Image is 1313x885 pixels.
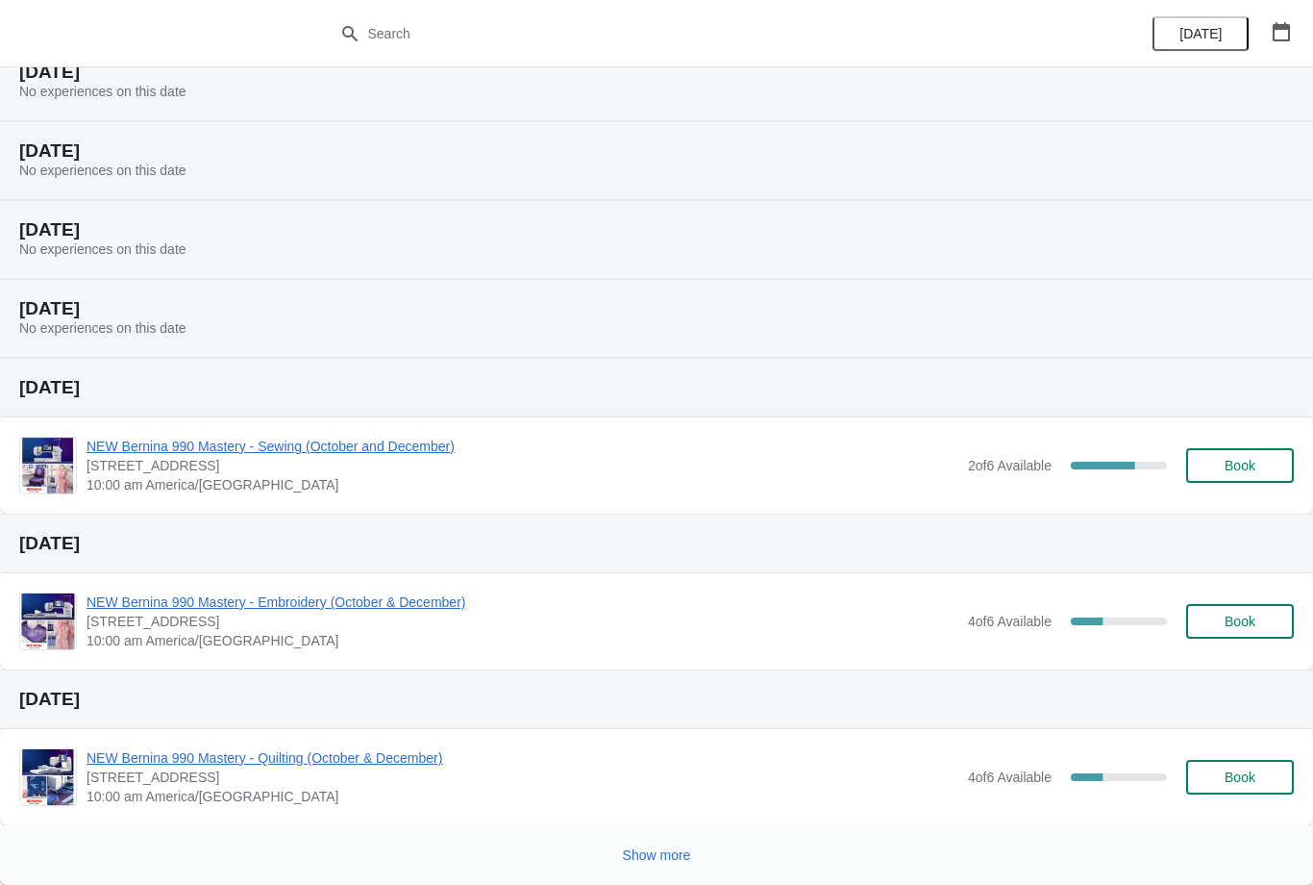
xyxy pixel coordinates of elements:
span: 2 of 6 Available [968,458,1052,473]
input: Search [367,16,985,51]
button: Book [1186,448,1294,483]
h2: [DATE] [19,220,1294,240]
span: Show more [623,847,691,863]
span: No experiences on this date [19,163,186,178]
span: NEW Bernina 990 Mastery - Quilting (October & December) [87,748,958,768]
span: NEW Bernina 990 Mastery - Sewing (October and December) [87,437,958,456]
h2: [DATE] [19,534,1294,553]
button: Show more [615,838,699,872]
img: NEW Bernina 990 Mastery - Quilting (October & December) | 1300 Salem Rd SW, Suite 350, Rochester,... [22,749,75,805]
span: Book [1225,614,1255,629]
span: No experiences on this date [19,320,186,336]
button: Book [1186,604,1294,639]
span: 4 of 6 Available [968,614,1052,629]
h2: [DATE] [19,690,1294,709]
h2: [DATE] [19,378,1294,397]
span: 4 of 6 Available [968,770,1052,785]
span: 10:00 am America/[GEOGRAPHIC_DATA] [87,631,958,650]
button: [DATE] [1152,16,1249,51]
img: NEW Bernina 990 Mastery - Sewing (October and December) | 1300 Salem Rd SW, Suite 350, Rochester,... [22,438,74,493]
img: NEW Bernina 990 Mastery - Embroidery (October & December) | 1300 Salem Rd SW, Suite 350, Rocheste... [21,594,74,649]
span: No experiences on this date [19,84,186,99]
h2: [DATE] [19,141,1294,161]
span: [DATE] [1179,26,1222,41]
span: No experiences on this date [19,241,186,257]
span: 10:00 am America/[GEOGRAPHIC_DATA] [87,475,958,494]
span: [STREET_ADDRESS] [87,456,958,475]
span: Book [1225,458,1255,473]
span: Book [1225,770,1255,785]
span: [STREET_ADDRESS] [87,768,958,787]
button: Book [1186,760,1294,795]
span: NEW Bernina 990 Mastery - Embroidery (October & December) [87,593,958,612]
span: 10:00 am America/[GEOGRAPHIC_DATA] [87,787,958,806]
span: [STREET_ADDRESS] [87,612,958,631]
h2: [DATE] [19,299,1294,318]
h2: [DATE] [19,63,1294,82]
